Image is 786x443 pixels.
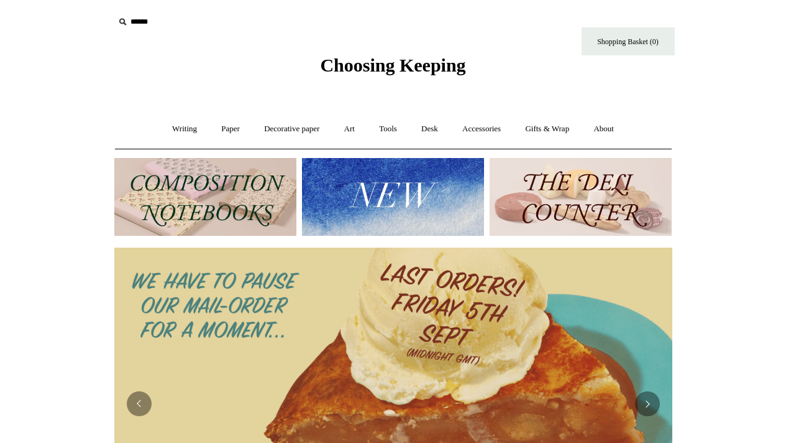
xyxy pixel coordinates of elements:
img: 202302 Composition ledgers.jpg__PID:69722ee6-fa44-49dd-a067-31375e5d54ec [114,158,296,236]
a: Decorative paper [253,113,331,146]
span: Choosing Keeping [320,55,465,75]
a: Writing [161,113,208,146]
img: New.jpg__PID:f73bdf93-380a-4a35-bcfe-7823039498e1 [302,158,484,236]
button: Next [635,391,660,416]
a: Accessories [451,113,512,146]
a: Tools [368,113,408,146]
a: Gifts & Wrap [514,113,580,146]
a: About [582,113,625,146]
img: The Deli Counter [490,158,672,236]
button: Previous [127,391,152,416]
a: Shopping Basket (0) [582,27,675,55]
a: Choosing Keeping [320,65,465,73]
a: Art [333,113,366,146]
a: Paper [210,113,251,146]
a: Desk [410,113,449,146]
